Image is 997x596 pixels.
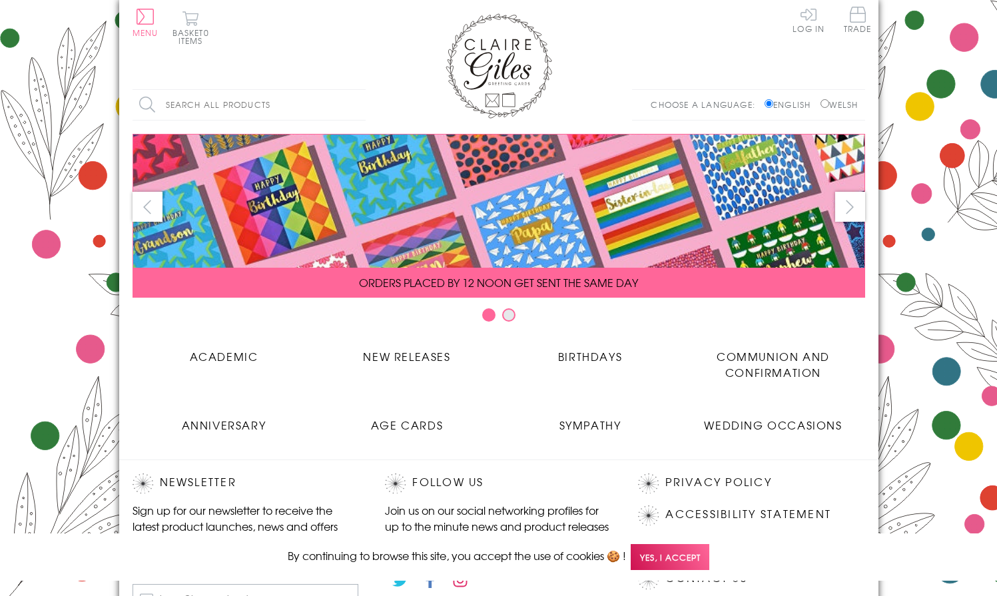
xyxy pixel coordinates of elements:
span: Wedding Occasions [704,417,842,433]
span: ORDERS PLACED BY 12 NOON GET SENT THE SAME DAY [359,274,638,290]
input: Search [352,90,366,120]
a: New Releases [316,338,499,364]
a: Wedding Occasions [682,407,865,433]
a: Contact Us [665,569,747,587]
span: Birthdays [558,348,622,364]
span: Menu [133,27,159,39]
a: Academic [133,338,316,364]
input: Welsh [821,99,829,108]
span: Age Cards [371,417,443,433]
span: Communion and Confirmation [717,348,830,380]
span: New Releases [363,348,450,364]
button: next [835,192,865,222]
a: Birthdays [499,338,682,364]
a: Age Cards [316,407,499,433]
button: Carousel Page 1 (Current Slide) [482,308,496,322]
img: Claire Giles Greetings Cards [446,13,552,119]
h2: Newsletter [133,473,359,493]
p: Join us on our social networking profiles for up to the minute news and product releases the mome... [385,502,611,550]
span: Academic [190,348,258,364]
input: English [765,99,773,108]
label: Welsh [821,99,858,111]
a: Privacy Policy [665,473,771,491]
a: Communion and Confirmation [682,338,865,380]
h2: Follow Us [385,473,611,493]
span: Yes, I accept [631,544,709,570]
a: Anniversary [133,407,316,433]
button: prev [133,192,163,222]
div: Carousel Pagination [133,308,865,328]
a: Sympathy [499,407,682,433]
span: Sympathy [559,417,621,433]
span: Trade [844,7,872,33]
p: Sign up for our newsletter to receive the latest product launches, news and offers directly to yo... [133,502,359,550]
a: Log In [793,7,825,33]
button: Carousel Page 2 [502,308,515,322]
button: Menu [133,9,159,37]
button: Basket0 items [172,11,209,45]
a: Trade [844,7,872,35]
input: Search all products [133,90,366,120]
span: 0 items [178,27,209,47]
a: Accessibility Statement [665,505,831,523]
label: English [765,99,817,111]
p: Choose a language: [651,99,762,111]
span: Anniversary [182,417,266,433]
